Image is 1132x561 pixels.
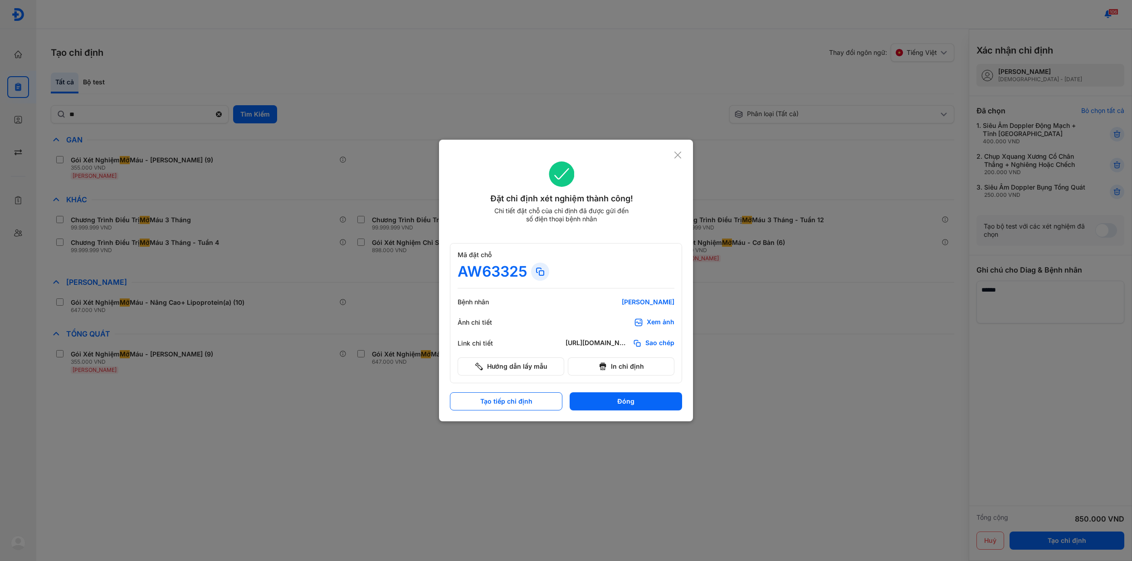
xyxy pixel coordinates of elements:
[645,339,674,348] span: Sao chép
[450,192,673,205] div: Đặt chỉ định xét nghiệm thành công!
[450,392,562,410] button: Tạo tiếp chỉ định
[458,298,512,306] div: Bệnh nhân
[647,318,674,327] div: Xem ảnh
[458,251,674,259] div: Mã đặt chỗ
[566,298,674,306] div: [PERSON_NAME]
[568,357,674,376] button: In chỉ định
[458,318,512,327] div: Ảnh chi tiết
[458,263,527,281] div: AW63325
[490,207,633,223] div: Chi tiết đặt chỗ của chỉ định đã được gửi đến số điện thoại bệnh nhân
[458,357,564,376] button: Hướng dẫn lấy mẫu
[566,339,629,348] div: [URL][DOMAIN_NAME]
[458,339,512,347] div: Link chi tiết
[570,392,682,410] button: Đóng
